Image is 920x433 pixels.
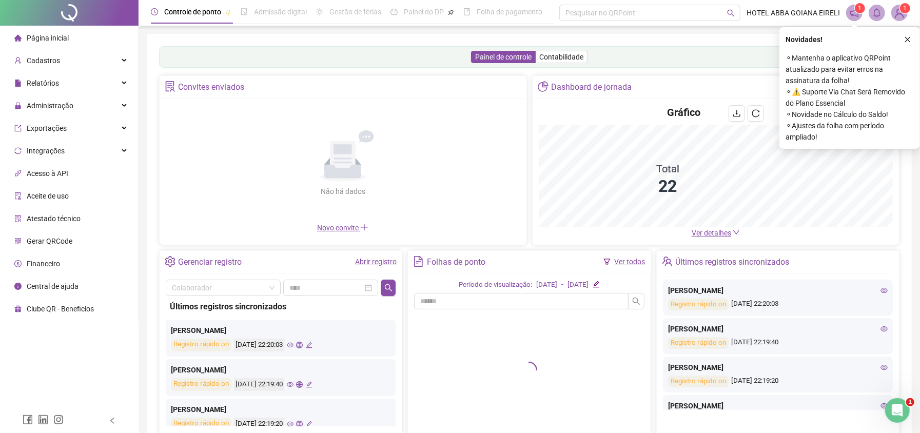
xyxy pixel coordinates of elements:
[904,36,911,43] span: close
[109,417,116,424] span: left
[171,404,390,415] div: [PERSON_NAME]
[171,339,231,351] div: Registro rápido on
[296,381,303,388] span: global
[662,256,673,267] span: team
[885,398,910,423] iframe: Intercom live chat
[733,229,740,236] span: down
[14,125,22,132] span: export
[234,378,284,391] div: [DATE] 22:19:40
[459,280,532,290] div: Período de visualização:
[538,81,549,92] span: pie-chart
[786,34,823,45] span: Novidades !
[904,5,907,12] span: 1
[23,415,33,425] span: facebook
[668,337,729,349] div: Registro rápido on
[171,418,231,430] div: Registro rápido on
[733,109,741,117] span: download
[668,323,888,334] div: [PERSON_NAME]
[27,79,59,87] span: Relatórios
[178,253,242,271] div: Gerenciar registro
[14,215,22,222] span: solution
[241,8,248,15] span: file-done
[27,34,69,42] span: Página inicial
[287,381,293,388] span: eye
[632,297,640,305] span: search
[786,120,914,143] span: ⚬ Ajustes da folha com período ampliado!
[850,8,859,17] span: notification
[14,80,22,87] span: file
[296,421,303,427] span: global
[14,57,22,64] span: user-add
[667,105,700,120] h4: Gráfico
[316,8,323,15] span: sun
[892,5,907,21] img: 27070
[668,400,888,411] div: [PERSON_NAME]
[178,78,244,96] div: Convites enviados
[306,421,312,427] span: edit
[477,8,542,16] span: Folha de pagamento
[786,86,914,109] span: ⚬ ⚠️ Suporte Via Chat Será Removido do Plano Essencial
[171,325,390,336] div: [PERSON_NAME]
[551,78,632,96] div: Dashboard de jornada
[27,305,94,313] span: Clube QR - Beneficios
[165,256,175,267] span: setting
[539,53,583,61] span: Contabilidade
[880,402,888,409] span: eye
[329,8,381,16] span: Gestão de férias
[306,381,312,388] span: edit
[567,280,589,290] div: [DATE]
[561,280,563,290] div: -
[692,229,740,237] a: Ver detalhes down
[668,376,729,387] div: Registro rápido on
[14,34,22,42] span: home
[668,362,888,373] div: [PERSON_NAME]
[14,260,22,267] span: dollar
[668,299,888,310] div: [DATE] 22:20:03
[603,258,611,265] span: filter
[14,192,22,200] span: audit
[536,280,557,290] div: [DATE]
[27,124,67,132] span: Exportações
[521,362,537,378] span: loading
[593,281,599,287] span: edit
[317,224,368,232] span: Novo convite
[165,81,175,92] span: solution
[668,376,888,387] div: [DATE] 22:19:20
[475,53,532,61] span: Painel de controle
[306,342,312,348] span: edit
[668,337,888,349] div: [DATE] 22:19:40
[675,253,789,271] div: Últimos registros sincronizados
[287,342,293,348] span: eye
[448,9,454,15] span: pushpin
[27,56,60,65] span: Cadastros
[296,342,303,348] span: global
[170,300,392,313] div: Últimos registros sincronizados
[413,256,424,267] span: file-text
[14,147,22,154] span: sync
[872,8,882,17] span: bell
[390,8,398,15] span: dashboard
[906,398,914,406] span: 1
[14,238,22,245] span: qrcode
[786,109,914,120] span: ⚬ Novidade no Cálculo do Saldo!
[14,283,22,290] span: info-circle
[27,192,69,200] span: Aceite de uso
[615,258,645,266] a: Ver todos
[858,5,862,12] span: 1
[668,299,729,310] div: Registro rápido on
[463,8,471,15] span: book
[880,287,888,294] span: eye
[225,9,231,15] span: pushpin
[360,223,368,231] span: plus
[53,415,64,425] span: instagram
[27,260,60,268] span: Financeiro
[404,8,444,16] span: Painel do DP
[668,285,888,296] div: [PERSON_NAME]
[254,8,307,16] span: Admissão digital
[14,170,22,177] span: api
[27,237,72,245] span: Gerar QRCode
[27,282,79,290] span: Central de ajuda
[384,284,393,292] span: search
[38,415,48,425] span: linkedin
[880,364,888,371] span: eye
